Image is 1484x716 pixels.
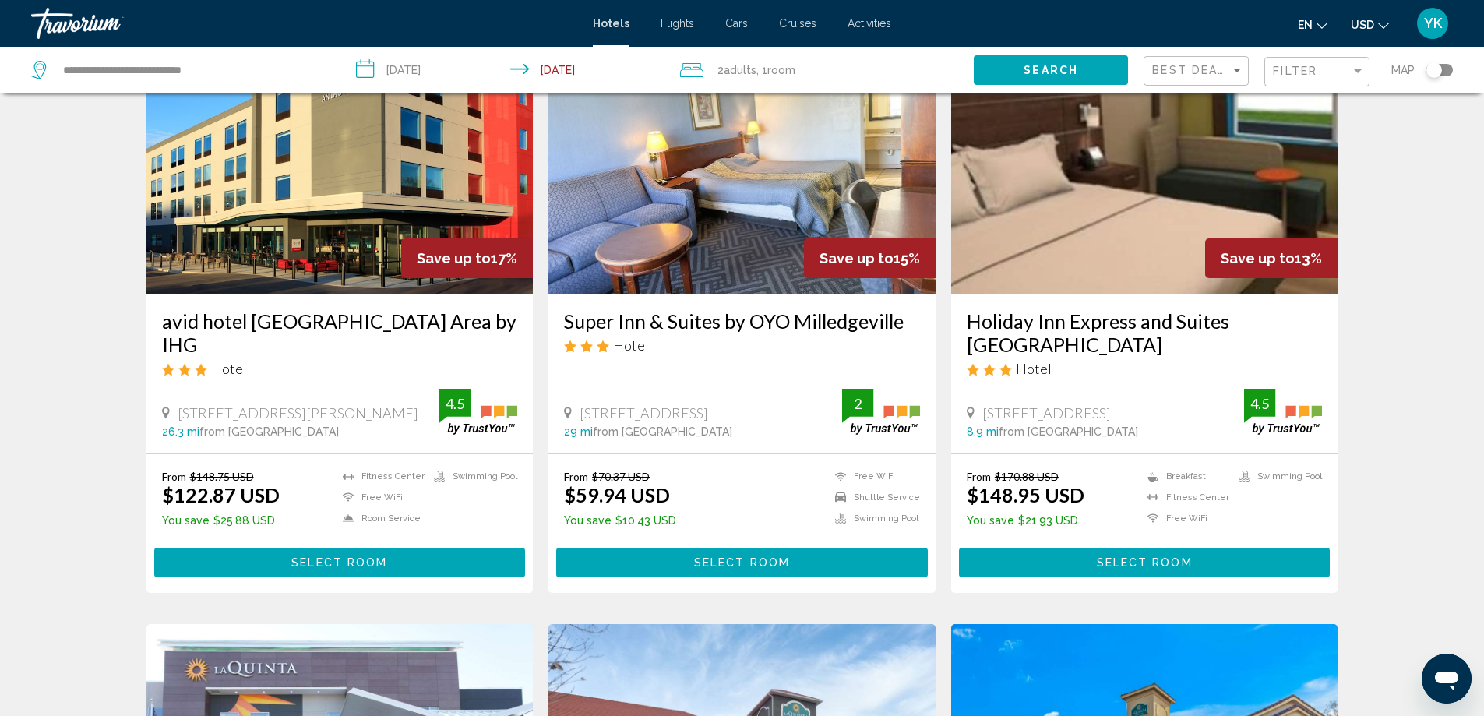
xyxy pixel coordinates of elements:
[593,17,629,30] a: Hotels
[162,360,518,377] div: 3 star Hotel
[779,17,816,30] span: Cruises
[178,404,418,421] span: [STREET_ADDRESS][PERSON_NAME]
[291,557,387,570] span: Select Room
[146,44,534,294] img: Hotel image
[664,47,974,93] button: Travelers: 2 adults, 0 children
[162,514,280,527] p: $25.88 USD
[401,238,533,278] div: 17%
[967,514,1014,527] span: You save
[1140,470,1231,483] li: Breakfast
[1412,7,1453,40] button: User Menu
[564,514,612,527] span: You save
[154,552,526,569] a: Select Room
[564,309,920,333] a: Super Inn & Suites by OYO Milledgeville
[959,548,1331,577] button: Select Room
[827,491,920,504] li: Shuttle Service
[842,389,920,435] img: trustyou-badge.svg
[1244,389,1322,435] img: trustyou-badge.svg
[335,470,426,483] li: Fitness Center
[580,404,708,421] span: [STREET_ADDRESS]
[1351,13,1389,36] button: Change currency
[804,238,936,278] div: 15%
[162,470,186,483] span: From
[556,548,928,577] button: Select Room
[162,309,518,356] a: avid hotel [GEOGRAPHIC_DATA] Area by IHG
[982,404,1111,421] span: [STREET_ADDRESS]
[967,470,991,483] span: From
[31,8,577,39] a: Travorium
[564,514,676,527] p: $10.43 USD
[1424,16,1442,31] span: YK
[959,552,1331,569] a: Select Room
[190,470,254,483] del: $148.75 USD
[556,552,928,569] a: Select Room
[842,394,873,413] div: 2
[1024,65,1078,77] span: Search
[1273,65,1317,77] span: Filter
[661,17,694,30] a: Flights
[340,47,665,93] button: Check-in date: Sep 25, 2025 Check-out date: Sep 26, 2025
[974,55,1128,84] button: Search
[967,514,1084,527] p: $21.93 USD
[848,17,891,30] a: Activities
[1422,654,1472,704] iframe: Button to launch messaging window
[951,44,1338,294] img: Hotel image
[694,557,790,570] span: Select Room
[564,470,588,483] span: From
[827,512,920,525] li: Swimming Pool
[1351,19,1374,31] span: USD
[1221,250,1295,266] span: Save up to
[1205,238,1338,278] div: 13%
[967,309,1323,356] a: Holiday Inn Express and Suites [GEOGRAPHIC_DATA]
[564,483,670,506] ins: $59.94 USD
[967,360,1323,377] div: 3 star Hotel
[1140,512,1231,525] li: Free WiFi
[1264,56,1369,88] button: Filter
[199,425,339,438] span: from [GEOGRAPHIC_DATA]
[724,64,756,76] span: Adults
[1231,470,1322,483] li: Swimming Pool
[995,470,1059,483] del: $170.88 USD
[725,17,748,30] span: Cars
[564,425,593,438] span: 29 mi
[162,514,210,527] span: You save
[756,59,795,81] span: , 1
[211,360,247,377] span: Hotel
[967,483,1084,506] ins: $148.95 USD
[1097,557,1193,570] span: Select Room
[335,491,426,504] li: Free WiFi
[162,425,199,438] span: 26.3 mi
[439,394,471,413] div: 4.5
[1298,19,1313,31] span: en
[154,548,526,577] button: Select Room
[564,337,920,354] div: 3 star Hotel
[593,425,732,438] span: from [GEOGRAPHIC_DATA]
[417,250,491,266] span: Save up to
[820,250,894,266] span: Save up to
[999,425,1138,438] span: from [GEOGRAPHIC_DATA]
[1298,13,1327,36] button: Change language
[1244,394,1275,413] div: 4.5
[1415,63,1453,77] button: Toggle map
[967,425,999,438] span: 8.9 mi
[548,44,936,294] img: Hotel image
[1016,360,1052,377] span: Hotel
[1391,59,1415,81] span: Map
[1152,65,1244,78] mat-select: Sort by
[162,483,280,506] ins: $122.87 USD
[426,470,517,483] li: Swimming Pool
[827,470,920,483] li: Free WiFi
[717,59,756,81] span: 2
[1140,491,1231,504] li: Fitness Center
[335,512,426,525] li: Room Service
[767,64,795,76] span: Room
